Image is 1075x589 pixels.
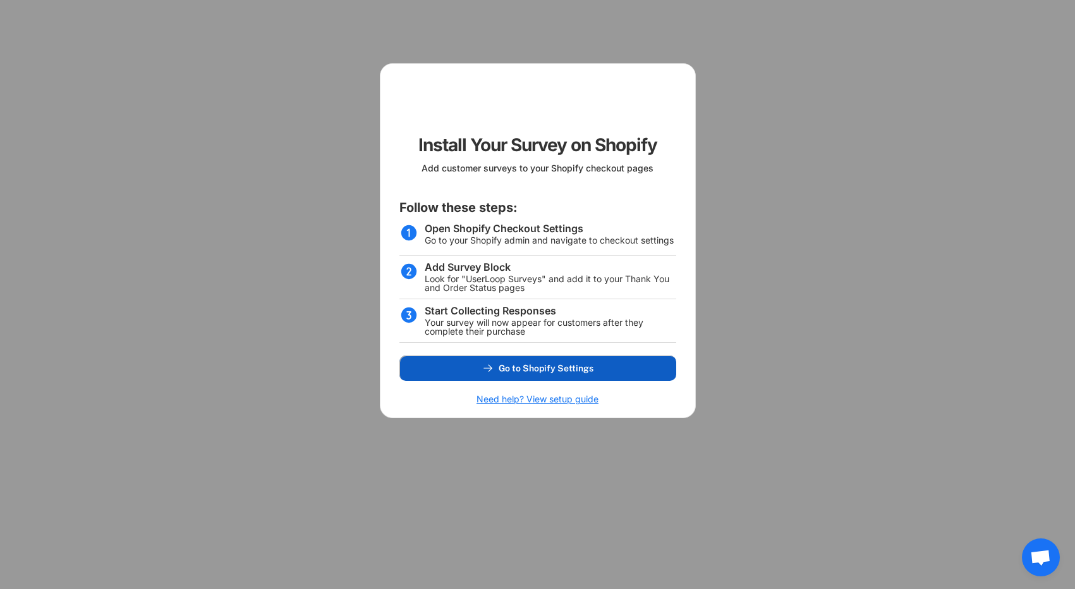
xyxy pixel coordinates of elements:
h6: Need help? View setup guide [477,394,598,405]
div: Follow these steps: [399,199,518,217]
div: Go to your Shopify admin and navigate to checkout settings [425,236,674,245]
div: Add customer surveys to your Shopify checkout pages [422,163,653,180]
div: Open Shopify Checkout Settings [425,223,583,233]
div: Open chat [1022,538,1060,576]
div: Add Survey Block [425,262,511,272]
button: Go to Shopify Settings [399,356,676,381]
span: Go to Shopify Settings [499,364,593,373]
div: Your survey will now appear for customers after they complete their purchase [425,318,676,336]
div: Look for "UserLoop Surveys" and add it to your Thank You and Order Status pages [425,275,676,292]
div: Start Collecting Responses [425,306,556,316]
div: Install Your Survey on Shopify [418,133,657,156]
